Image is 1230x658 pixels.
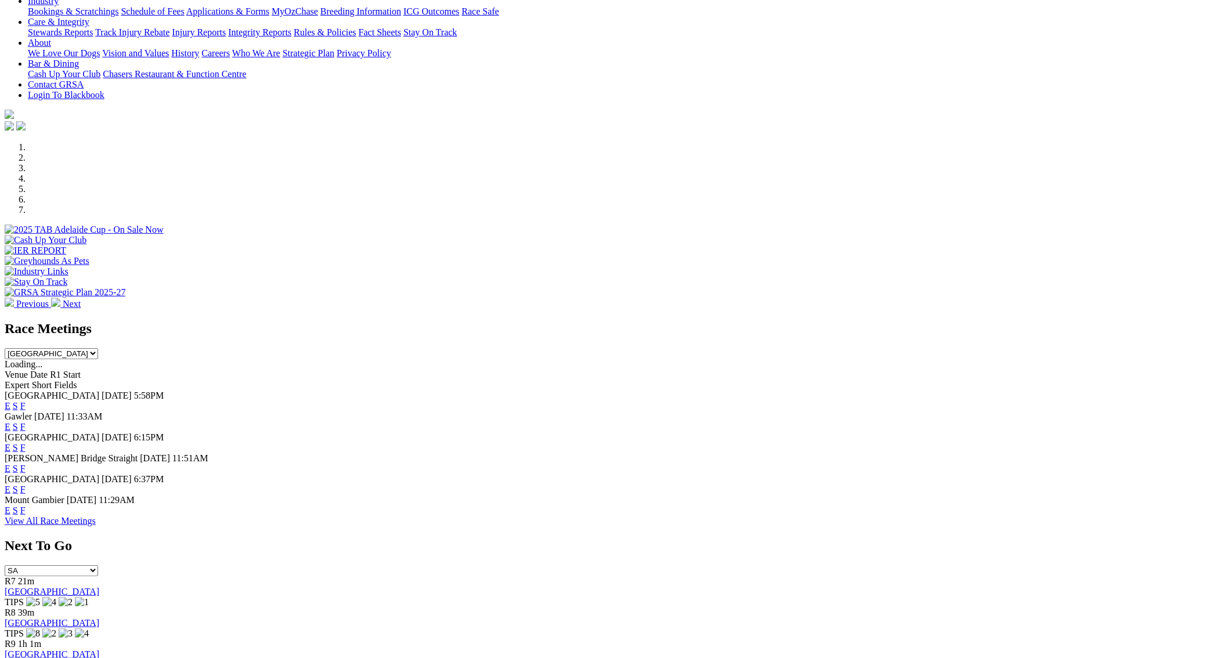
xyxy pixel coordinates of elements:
[320,6,401,16] a: Breeding Information
[42,597,56,608] img: 4
[75,628,89,639] img: 4
[13,464,18,473] a: S
[18,576,34,586] span: 21m
[99,495,135,505] span: 11:29AM
[28,48,1225,59] div: About
[228,27,291,37] a: Integrity Reports
[5,608,16,617] span: R8
[28,38,51,48] a: About
[102,474,132,484] span: [DATE]
[51,298,60,307] img: chevron-right-pager-white.svg
[5,266,68,277] img: Industry Links
[201,48,230,58] a: Careers
[5,121,14,131] img: facebook.svg
[5,370,28,379] span: Venue
[5,576,16,586] span: R7
[59,628,73,639] img: 3
[63,299,81,309] span: Next
[5,287,125,298] img: GRSA Strategic Plan 2025-27
[26,597,40,608] img: 5
[5,538,1225,554] h2: Next To Go
[5,110,14,119] img: logo-grsa-white.png
[294,27,356,37] a: Rules & Policies
[75,597,89,608] img: 1
[5,225,164,235] img: 2025 TAB Adelaide Cup - On Sale Now
[28,6,118,16] a: Bookings & Scratchings
[121,6,184,16] a: Schedule of Fees
[5,597,24,607] span: TIPS
[67,411,103,421] span: 11:33AM
[5,411,32,421] span: Gawler
[102,391,132,400] span: [DATE]
[337,48,391,58] a: Privacy Policy
[5,321,1225,337] h2: Race Meetings
[5,401,10,411] a: E
[102,48,169,58] a: Vision and Values
[28,79,84,89] a: Contact GRSA
[20,505,26,515] a: F
[5,256,89,266] img: Greyhounds As Pets
[186,6,269,16] a: Applications & Forms
[102,432,132,442] span: [DATE]
[16,121,26,131] img: twitter.svg
[13,485,18,494] a: S
[403,27,457,37] a: Stay On Track
[13,401,18,411] a: S
[461,6,499,16] a: Race Safe
[20,443,26,453] a: F
[5,587,99,596] a: [GEOGRAPHIC_DATA]
[16,299,49,309] span: Previous
[13,505,18,515] a: S
[18,639,41,649] span: 1h 1m
[5,422,10,432] a: E
[272,6,318,16] a: MyOzChase
[42,628,56,639] img: 2
[359,27,401,37] a: Fact Sheets
[232,48,280,58] a: Who We Are
[28,90,104,100] a: Login To Blackbook
[54,380,77,390] span: Fields
[5,505,10,515] a: E
[5,359,42,369] span: Loading...
[5,628,24,638] span: TIPS
[283,48,334,58] a: Strategic Plan
[26,628,40,639] img: 8
[5,516,96,526] a: View All Race Meetings
[5,235,86,245] img: Cash Up Your Club
[5,299,51,309] a: Previous
[67,495,97,505] span: [DATE]
[20,401,26,411] a: F
[103,69,246,79] a: Chasers Restaurant & Function Centre
[28,69,100,79] a: Cash Up Your Club
[134,391,164,400] span: 5:58PM
[5,245,66,256] img: IER REPORT
[13,422,18,432] a: S
[34,411,64,421] span: [DATE]
[140,453,170,463] span: [DATE]
[5,639,16,649] span: R9
[134,432,164,442] span: 6:15PM
[28,48,100,58] a: We Love Our Dogs
[171,48,199,58] a: History
[172,453,208,463] span: 11:51AM
[20,422,26,432] a: F
[28,17,89,27] a: Care & Integrity
[51,299,81,309] a: Next
[20,464,26,473] a: F
[28,6,1225,17] div: Industry
[28,69,1225,79] div: Bar & Dining
[5,277,67,287] img: Stay On Track
[5,453,138,463] span: [PERSON_NAME] Bridge Straight
[134,474,164,484] span: 6:37PM
[403,6,459,16] a: ICG Outcomes
[5,618,99,628] a: [GEOGRAPHIC_DATA]
[28,27,93,37] a: Stewards Reports
[5,495,64,505] span: Mount Gambier
[59,597,73,608] img: 2
[18,608,34,617] span: 39m
[95,27,169,37] a: Track Injury Rebate
[5,464,10,473] a: E
[5,391,99,400] span: [GEOGRAPHIC_DATA]
[5,380,30,390] span: Expert
[13,443,18,453] a: S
